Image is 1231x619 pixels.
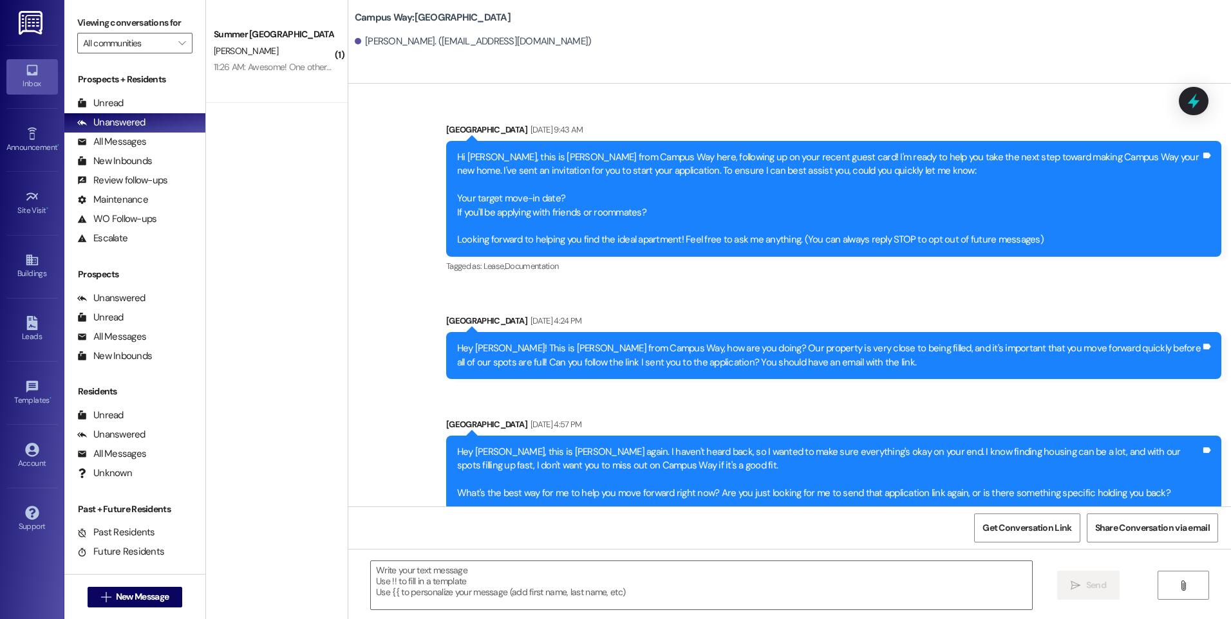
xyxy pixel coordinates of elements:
[116,590,169,604] span: New Message
[457,151,1201,247] div: Hi [PERSON_NAME], this is [PERSON_NAME] from Campus Way here, following up on your recent guest c...
[77,311,124,324] div: Unread
[446,257,1221,275] div: Tagged as:
[446,418,1221,436] div: [GEOGRAPHIC_DATA]
[77,232,127,245] div: Escalate
[1057,571,1120,600] button: Send
[6,439,58,474] a: Account
[355,35,592,48] div: [PERSON_NAME]. ([EMAIL_ADDRESS][DOMAIN_NAME])
[77,349,152,363] div: New Inbounds
[77,545,164,559] div: Future Residents
[6,59,58,94] a: Inbox
[77,193,148,207] div: Maintenance
[57,141,59,150] span: •
[446,314,1221,332] div: [GEOGRAPHIC_DATA]
[1071,580,1080,591] i: 
[6,376,58,411] a: Templates •
[64,268,205,281] div: Prospects
[355,11,511,24] b: Campus Way: [GEOGRAPHIC_DATA]
[6,502,58,537] a: Support
[83,33,172,53] input: All communities
[6,186,58,221] a: Site Visit •
[214,61,627,73] div: 11:26 AM: Awesome! One other thing, Ill get the 300$ move in special after paying the deposit and...
[77,467,132,480] div: Unknown
[77,447,146,461] div: All Messages
[77,330,146,344] div: All Messages
[77,526,155,539] div: Past Residents
[77,174,167,187] div: Review follow-ups
[1087,513,1218,542] button: Share Conversation via email
[77,135,146,149] div: All Messages
[101,592,111,602] i: 
[1178,580,1188,591] i: 
[527,314,582,328] div: [DATE] 4:24 PM
[77,13,193,33] label: Viewing conversations for
[46,204,48,213] span: •
[64,503,205,516] div: Past + Future Residents
[6,249,58,284] a: Buildings
[64,385,205,398] div: Residents
[505,261,559,272] span: Documentation
[77,154,152,168] div: New Inbounds
[457,445,1201,501] div: Hey [PERSON_NAME], this is [PERSON_NAME] again. I haven't heard back, so I wanted to make sure ev...
[214,45,278,57] span: [PERSON_NAME]
[77,212,156,226] div: WO Follow-ups
[64,73,205,86] div: Prospects + Residents
[88,587,183,607] button: New Message
[77,116,146,129] div: Unanswered
[974,513,1080,542] button: Get Conversation Link
[1086,578,1106,592] span: Send
[77,291,146,305] div: Unanswered
[178,38,185,48] i: 
[77,97,124,110] div: Unread
[77,428,146,441] div: Unanswered
[446,123,1221,141] div: [GEOGRAPHIC_DATA]
[457,342,1201,369] div: Hey [PERSON_NAME]! This is [PERSON_NAME] from Campus Way, how are you doing? Our property is very...
[1095,521,1210,535] span: Share Conversation via email
[527,418,582,431] div: [DATE] 4:57 PM
[77,409,124,422] div: Unread
[214,28,333,41] div: Summer [GEOGRAPHIC_DATA]
[527,123,583,136] div: [DATE] 9:43 AM
[50,394,52,403] span: •
[982,521,1071,535] span: Get Conversation Link
[6,312,58,347] a: Leads
[484,261,505,272] span: Lease ,
[19,11,45,35] img: ResiDesk Logo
